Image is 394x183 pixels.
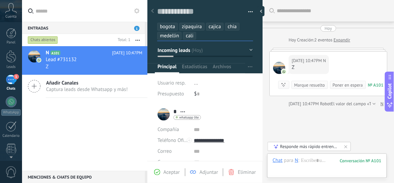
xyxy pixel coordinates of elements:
[298,157,299,164] span: :
[294,82,325,88] div: Marque resuelto
[158,63,177,73] span: Principal
[46,63,48,70] span: Z
[158,80,186,86] span: Usuario resp.
[158,124,189,135] div: Compañía
[320,101,331,107] span: Robot
[325,25,332,32] div: Hoy
[22,171,145,183] div: Menciones & Chats de equipo
[292,64,326,71] div: Z
[28,36,58,44] div: Chats abiertos
[289,37,297,43] div: Hoy
[368,82,383,88] div: № A101
[340,158,381,164] div: 101
[258,6,265,16] div: Ocultar
[380,100,383,107] a: N
[46,50,49,56] span: N
[50,51,60,55] span: A101
[333,82,363,88] div: Poner en espera
[186,33,193,39] span: cali
[46,80,128,86] span: Añadir Canales
[289,37,350,43] div: Creación:
[134,26,140,31] span: 1
[194,80,198,86] span: ...
[331,100,388,107] span: El valor del campo «Teléfono»
[1,40,21,45] div: Panel
[1,109,21,116] div: WhatsApp
[295,157,298,163] div: N
[289,100,320,107] div: [DATE] 10:47PM
[200,169,218,176] span: Adjuntar
[158,91,184,97] span: Presupuesto
[194,89,253,99] div: $
[209,23,221,30] span: cajica
[334,37,350,43] a: Expandir
[22,46,147,75] a: avatariconNA101[DATE] 10:47PMLead #731132Z
[158,78,189,89] div: Usuario resp.
[284,157,293,164] span: para
[158,160,170,165] span: Cargo
[158,157,189,168] div: Cargo
[14,74,19,79] span: 1
[130,34,145,46] button: Más
[292,57,323,64] div: [DATE] 10:47PM
[5,15,17,19] span: Cuenta
[182,23,202,30] span: zipaquira
[280,144,339,149] div: Responde más rápido entrenando a tu asistente AI con tus fuentes de datos
[273,62,285,74] span: N
[115,37,130,43] div: Total: 1
[22,22,145,34] div: Entradas
[158,148,172,154] span: Correo
[1,87,21,91] div: Chats
[158,135,189,146] button: Teléfono Oficina
[213,63,231,73] span: Archivos
[228,23,236,30] span: chia
[37,58,41,62] img: icon
[387,83,393,99] span: Copilot
[282,69,286,74] img: com.amocrm.amocrmwa.svg
[46,86,128,93] span: Captura leads desde Whatsapp y más!
[112,50,142,56] span: [DATE] 10:47PM
[158,137,193,144] span: Teléfono Oficina
[1,65,21,69] div: Leads
[164,169,180,176] span: Aceptar
[158,89,189,99] div: Presupuesto
[323,57,326,64] span: N
[160,33,179,39] span: medellin
[1,134,21,138] div: Calendario
[158,146,172,157] button: Correo
[179,116,199,119] span: whatsapp lite
[160,23,175,30] span: bogota
[182,63,207,73] span: Estadísticas
[238,169,256,176] span: Eliminar
[314,37,332,43] span: 2 eventos
[46,56,77,63] span: Lead #731132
